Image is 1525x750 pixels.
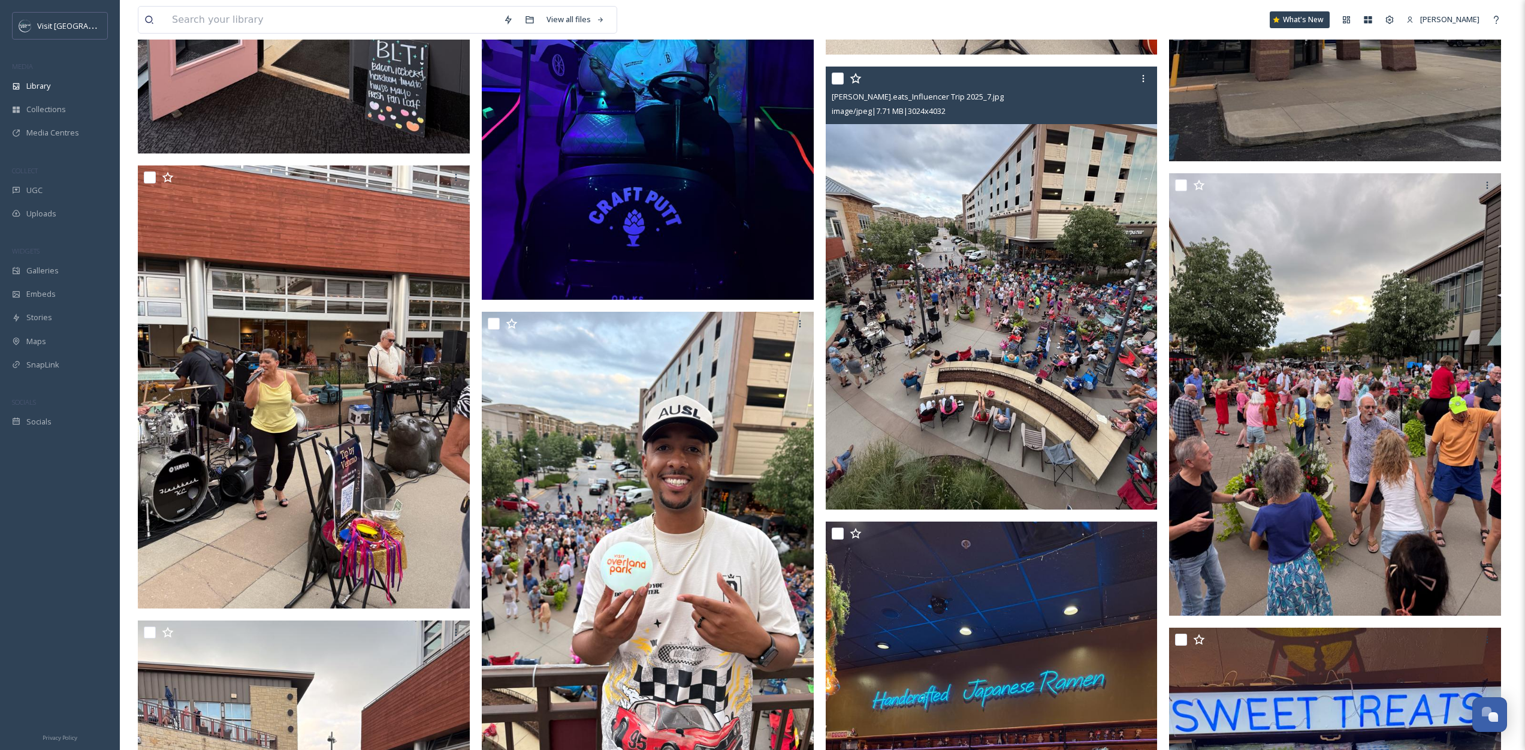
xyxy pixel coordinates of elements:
[26,80,50,92] span: Library
[19,20,31,32] img: c3es6xdrejuflcaqpovn.png
[1472,697,1507,732] button: Open Chat
[1270,11,1330,28] a: What's New
[26,127,79,138] span: Media Centres
[826,67,1158,509] img: Christopher_Jackson_jackstacks.eats_Influencer Trip 2025_7.jpg
[26,336,46,347] span: Maps
[1420,14,1479,25] span: [PERSON_NAME]
[832,91,1004,102] span: [PERSON_NAME].eats_Influencer Trip 2025_7.jpg
[12,246,40,255] span: WIDGETS
[138,165,470,608] img: Christopher_Jackson_jackstacks.eats_Influencer Trip 2025_11.jpg
[26,359,59,371] span: SnapLink
[12,397,36,406] span: SOCIALS
[26,288,56,300] span: Embeds
[26,312,52,323] span: Stories
[166,7,497,33] input: Search your library
[43,734,77,742] span: Privacy Policy
[1400,8,1485,31] a: [PERSON_NAME]
[26,416,52,427] span: Socials
[1169,173,1501,616] img: Christopher_Jackson_jackstacks.eats_Influencer Trip 2025_8.jpg
[37,20,130,31] span: Visit [GEOGRAPHIC_DATA]
[26,208,56,219] span: Uploads
[540,8,611,31] a: View all files
[12,166,38,175] span: COLLECT
[43,730,77,744] a: Privacy Policy
[832,106,946,116] span: image/jpeg | 7.71 MB | 3024 x 4032
[26,265,59,276] span: Galleries
[12,62,33,71] span: MEDIA
[26,104,66,115] span: Collections
[26,185,43,196] span: UGC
